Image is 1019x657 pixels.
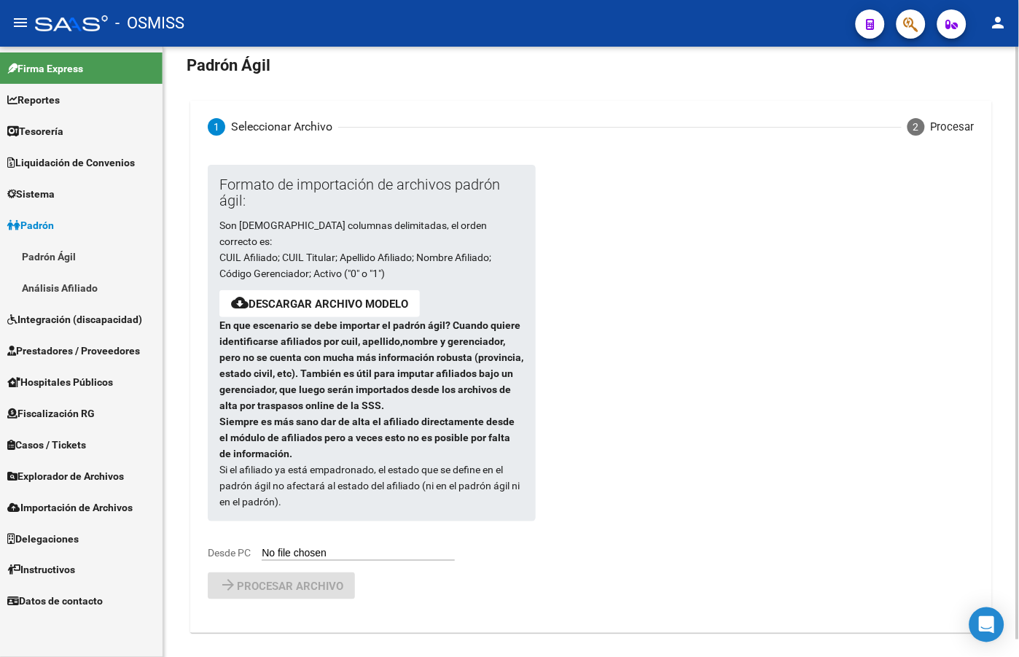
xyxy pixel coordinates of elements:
span: Reportes [7,92,60,108]
span: Padrón [7,217,54,233]
span: Prestadores / Proveedores [7,343,140,359]
span: Delegaciones [7,531,79,547]
mat-icon: arrow_forward [219,576,237,594]
span: Hospitales Públicos [7,374,113,390]
p: Son [DEMOGRAPHIC_DATA] columnas delimitadas, el orden correcto es: CUIL Afiliado; CUIL Titular; A... [219,217,523,281]
span: Liquidación de Convenios [7,155,135,171]
span: Explorador de Archivos [7,468,124,484]
span: Sistema [7,186,55,202]
span: - OSMISS [115,7,184,39]
span: Datos de contacto [7,594,103,610]
span: Casos / Tickets [7,437,86,453]
span: Desde PC [208,547,251,559]
span: Integración (discapacidad) [7,311,142,327]
mat-icon: cloud_download [231,294,249,311]
span: 1 [214,119,219,135]
div: Seleccionar Archivo [231,119,332,135]
mat-icon: person [990,14,1007,31]
span: 2 [913,119,919,135]
h2: Padrón Ágil [187,52,996,79]
span: Procesar archivo [237,580,343,593]
div: Open Intercom Messenger [969,607,1004,642]
strong: En que escenario se debe importar el padrón ágil? Cuando quiere identificarse afiliados por cuil,... [219,319,523,411]
a: Descargar archivo modelo [249,298,408,311]
mat-icon: menu [12,14,29,31]
span: Instructivos [7,562,75,578]
p: Formato de importación de archivos padrón ágil: [219,176,523,209]
span: Tesorería [7,123,63,139]
strong: Siempre es más sano dar de alta el afiliado directamente desde el módulo de afiliados pero a vece... [219,416,515,459]
span: Fiscalización RG [7,405,95,421]
div: Si el afiliado ya está empadronado, el estado que se define en el padrón ágil no afectará al esta... [208,165,535,521]
input: Desde PC [262,547,455,561]
button: Procesar archivo [208,572,355,599]
span: Importación de Archivos [7,499,133,516]
button: Descargar archivo modelo [219,290,420,317]
div: Procesar [931,119,975,135]
span: Firma Express [7,61,83,77]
